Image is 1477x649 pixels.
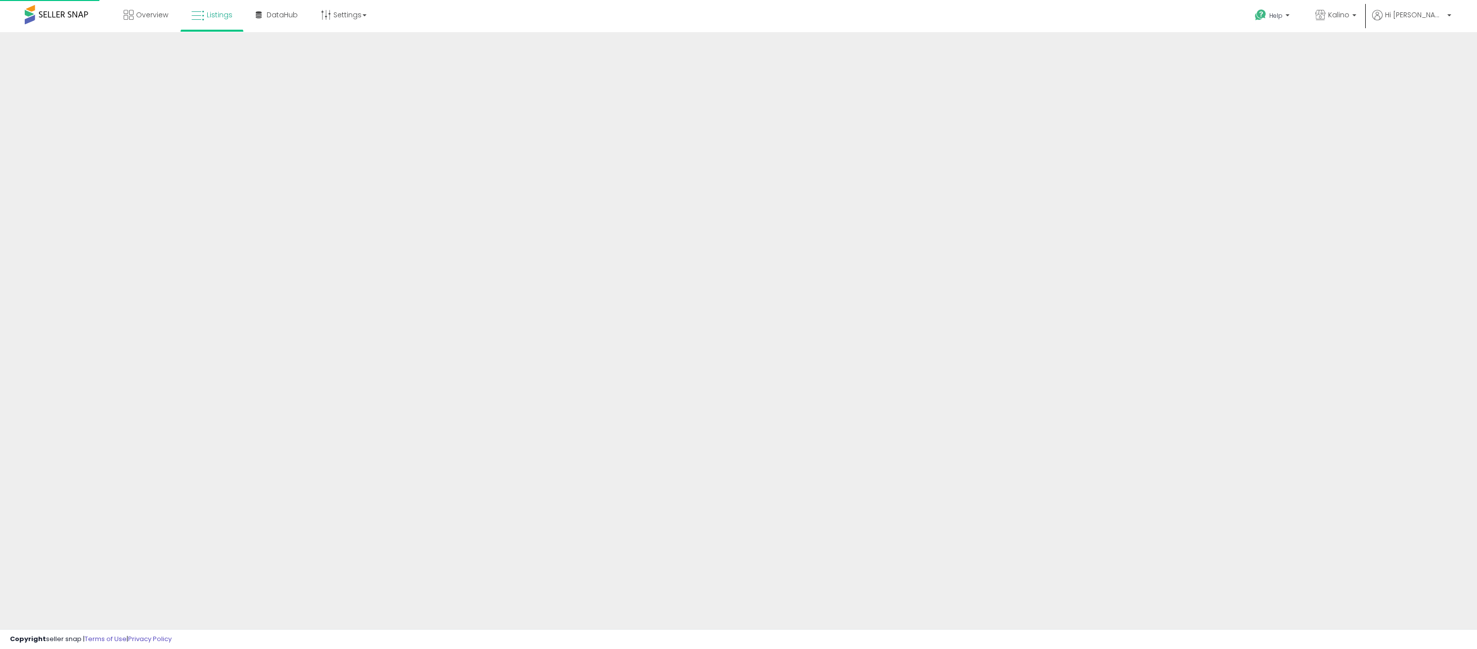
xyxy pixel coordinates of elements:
[1385,10,1444,20] span: Hi [PERSON_NAME]
[1254,9,1267,21] i: Get Help
[1247,1,1299,32] a: Help
[267,10,298,20] span: DataHub
[1328,10,1349,20] span: Kalino
[1269,11,1283,20] span: Help
[136,10,168,20] span: Overview
[1372,10,1451,32] a: Hi [PERSON_NAME]
[207,10,232,20] span: Listings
